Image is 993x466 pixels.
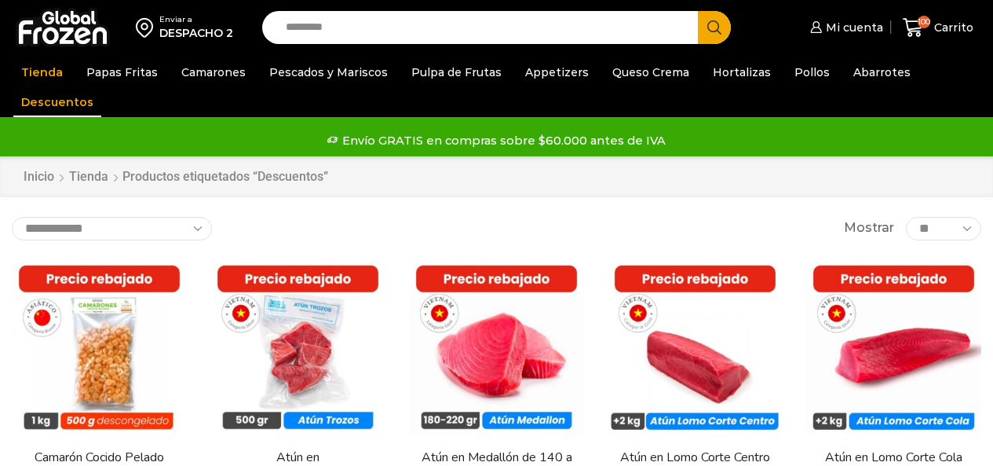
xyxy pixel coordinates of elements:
span: 100 [918,16,930,28]
a: Pollos [787,57,838,87]
span: Carrito [930,20,973,35]
a: Mi cuenta [806,12,883,43]
div: DESPACHO 2 [159,25,233,41]
a: Inicio [23,168,55,186]
a: Hortalizas [705,57,779,87]
a: Camarones [173,57,254,87]
a: Descuentos [13,87,101,117]
select: Pedido de la tienda [12,217,212,240]
a: Pescados y Mariscos [261,57,396,87]
a: Queso Crema [604,57,697,87]
h1: Productos etiquetados “Descuentos” [122,169,328,184]
div: Enviar a [159,14,233,25]
img: address-field-icon.svg [136,14,159,41]
button: Search button [698,11,731,44]
nav: Breadcrumb [23,168,328,186]
a: Tienda [13,57,71,87]
a: Appetizers [517,57,597,87]
span: Mostrar [844,219,894,237]
span: Mi cuenta [822,20,883,35]
a: Tienda [68,168,109,186]
a: Papas Fritas [78,57,166,87]
a: Pulpa de Frutas [403,57,509,87]
a: 100 Carrito [899,9,977,46]
a: Abarrotes [845,57,918,87]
